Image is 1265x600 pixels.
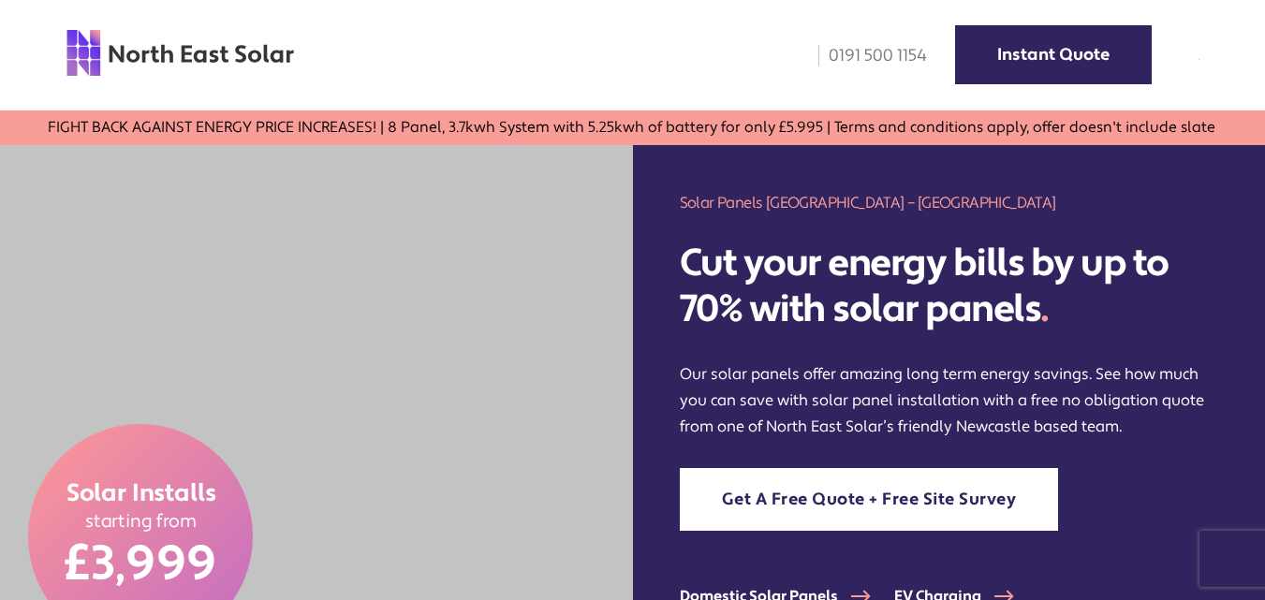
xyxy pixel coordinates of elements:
[805,45,927,66] a: 0191 500 1154
[84,509,197,533] span: starting from
[680,361,1219,440] p: Our solar panels offer amazing long term energy savings. See how much you can save with solar pan...
[955,25,1152,84] a: Instant Quote
[818,45,819,66] img: phone icon
[65,533,217,594] span: £3,999
[680,192,1219,213] h1: Solar Panels [GEOGRAPHIC_DATA] – [GEOGRAPHIC_DATA]
[66,477,215,509] span: Solar Installs
[1040,285,1049,333] span: .
[680,468,1059,531] a: Get A Free Quote + Free Site Survey
[1199,59,1199,60] img: menu icon
[66,28,295,78] img: north east solar logo
[680,241,1219,332] h2: Cut your energy bills by up to 70% with solar panels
